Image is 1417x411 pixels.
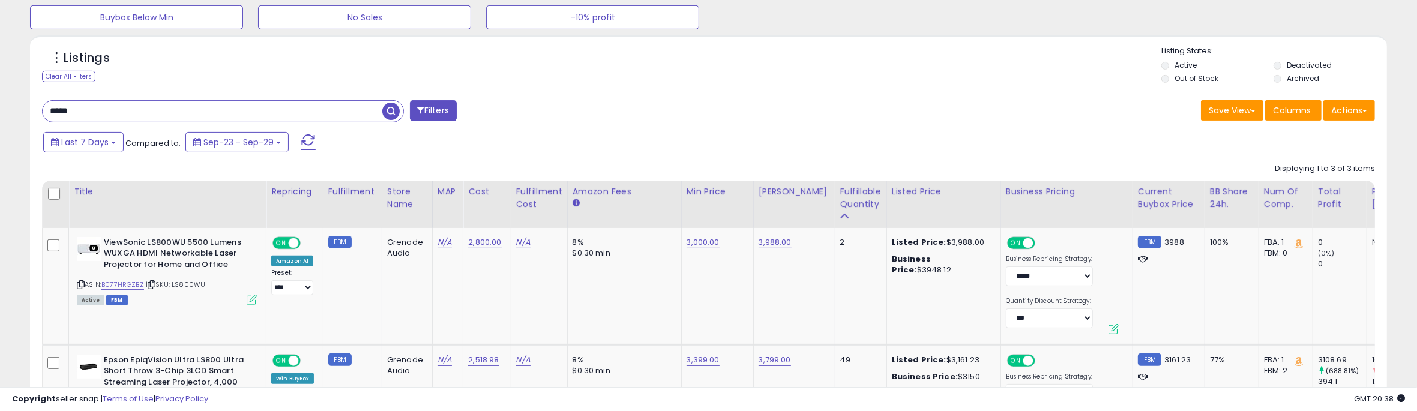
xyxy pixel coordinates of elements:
[1033,355,1053,365] span: OFF
[30,5,243,29] button: Buybox Below Min
[892,355,991,365] div: $3,161.23
[387,355,423,376] div: Grenade Audio
[1318,248,1335,258] small: (0%)
[1264,365,1304,376] div: FBM: 2
[840,237,877,248] div: 2
[892,254,991,275] div: $3948.12
[438,185,458,198] div: MAP
[438,354,452,366] a: N/A
[516,236,531,248] a: N/A
[101,280,144,290] a: B077HRGZBZ
[1318,355,1367,365] div: 3108.69
[687,185,748,198] div: Min Price
[1287,73,1319,83] label: Archived
[1326,366,1359,376] small: (688.81%)
[328,236,352,248] small: FBM
[1287,60,1332,70] label: Deactivated
[203,136,274,148] span: Sep-23 - Sep-29
[74,185,261,198] div: Title
[387,237,423,259] div: Grenade Audio
[42,71,95,82] div: Clear All Filters
[155,393,208,404] a: Privacy Policy
[516,185,562,211] div: Fulfillment Cost
[892,371,958,382] b: Business Price:
[1354,393,1405,404] span: 2025-10-10 20:38 GMT
[271,269,314,296] div: Preset:
[1264,185,1308,211] div: Num of Comp.
[486,5,699,29] button: -10% profit
[892,371,991,382] div: $3150
[1210,185,1254,211] div: BB Share 24h.
[410,100,457,121] button: Filters
[1164,236,1184,248] span: 3988
[759,185,830,198] div: [PERSON_NAME]
[840,355,877,365] div: 49
[103,393,154,404] a: Terms of Use
[840,185,882,211] div: Fulfillable Quantity
[77,237,101,261] img: 21jMpyiA0NL._SL40_.jpg
[1264,248,1304,259] div: FBM: 0
[573,355,672,365] div: 8%
[1006,373,1093,381] label: Business Repricing Strategy:
[687,354,720,366] a: 3,399.00
[573,365,672,376] div: $0.30 min
[77,355,101,379] img: 31bCMdrqwKL._SL40_.jpg
[61,136,109,148] span: Last 7 Days
[12,394,208,405] div: seller snap | |
[1318,376,1367,387] div: 394.1
[438,236,452,248] a: N/A
[516,354,531,366] a: N/A
[892,253,931,275] b: Business Price:
[1264,355,1304,365] div: FBA: 1
[1138,353,1161,366] small: FBM
[1175,60,1197,70] label: Active
[271,373,314,384] div: Win BuyBox
[299,355,318,365] span: OFF
[892,237,991,248] div: $3,988.00
[1006,255,1093,263] label: Business Repricing Strategy:
[468,354,499,366] a: 2,518.98
[1323,100,1375,121] button: Actions
[468,185,505,198] div: Cost
[299,238,318,248] span: OFF
[468,236,501,248] a: 2,800.00
[1264,237,1304,248] div: FBA: 1
[43,132,124,152] button: Last 7 Days
[573,248,672,259] div: $0.30 min
[1265,100,1322,121] button: Columns
[1275,163,1375,175] div: Displaying 1 to 3 of 3 items
[185,132,289,152] button: Sep-23 - Sep-29
[1164,354,1191,365] span: 3161.23
[125,137,181,149] span: Compared to:
[573,237,672,248] div: 8%
[146,280,205,289] span: | SKU: LS800WU
[328,353,352,366] small: FBM
[1033,238,1053,248] span: OFF
[104,237,250,274] b: ViewSonic LS800WU 5500 Lumens WUXGA HDMI Networkable Laser Projector for Home and Office
[1175,73,1218,83] label: Out of Stock
[387,185,427,211] div: Store Name
[1273,104,1311,116] span: Columns
[1008,355,1023,365] span: ON
[77,237,257,304] div: ASIN:
[573,198,580,209] small: Amazon Fees.
[1201,100,1263,121] button: Save View
[687,236,720,248] a: 3,000.00
[892,354,946,365] b: Listed Price:
[1318,259,1367,269] div: 0
[1210,237,1250,248] div: 100%
[64,50,110,67] h5: Listings
[892,236,946,248] b: Listed Price:
[258,5,471,29] button: No Sales
[274,238,289,248] span: ON
[106,295,128,305] span: FBM
[1318,237,1367,248] div: 0
[77,295,104,305] span: All listings currently available for purchase on Amazon
[1008,238,1023,248] span: ON
[1210,355,1250,365] div: 77%
[759,236,792,248] a: 3,988.00
[274,355,289,365] span: ON
[1161,46,1387,57] p: Listing States:
[1138,185,1200,211] div: Current Buybox Price
[12,393,56,404] strong: Copyright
